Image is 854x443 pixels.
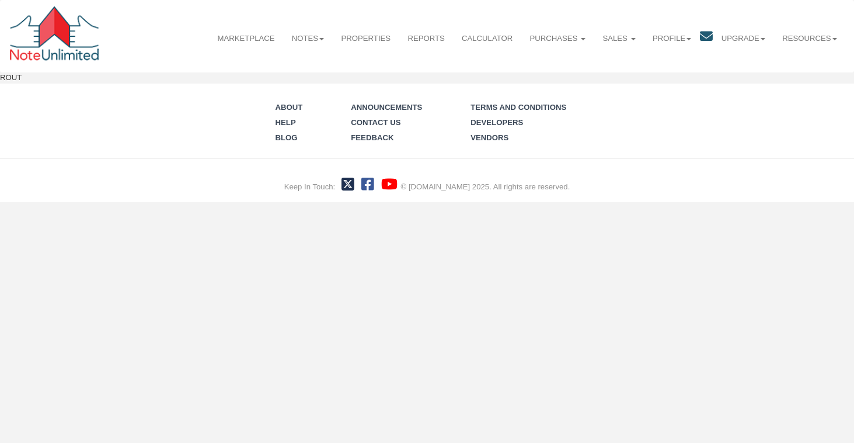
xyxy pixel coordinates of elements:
a: Developers [470,118,523,127]
a: Terms and Conditions [470,103,566,112]
a: Vendors [470,133,508,142]
a: Resources [774,24,846,53]
a: Profile [644,24,700,53]
a: About [276,103,303,112]
a: Reports [399,24,454,53]
a: Blog [276,133,298,142]
a: Feedback [351,133,393,142]
a: Announcements [351,103,422,112]
div: © [DOMAIN_NAME] 2025. All rights are reserved. [401,182,570,193]
a: Properties [333,24,399,53]
a: Notes [283,24,333,53]
a: Contact Us [351,118,400,127]
a: Marketplace [209,24,283,53]
a: Purchases [521,24,594,53]
a: Help [276,118,296,127]
a: Sales [594,24,644,53]
a: Calculator [453,24,521,53]
a: Upgrade [713,24,774,53]
div: Keep In Touch: [284,182,336,193]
